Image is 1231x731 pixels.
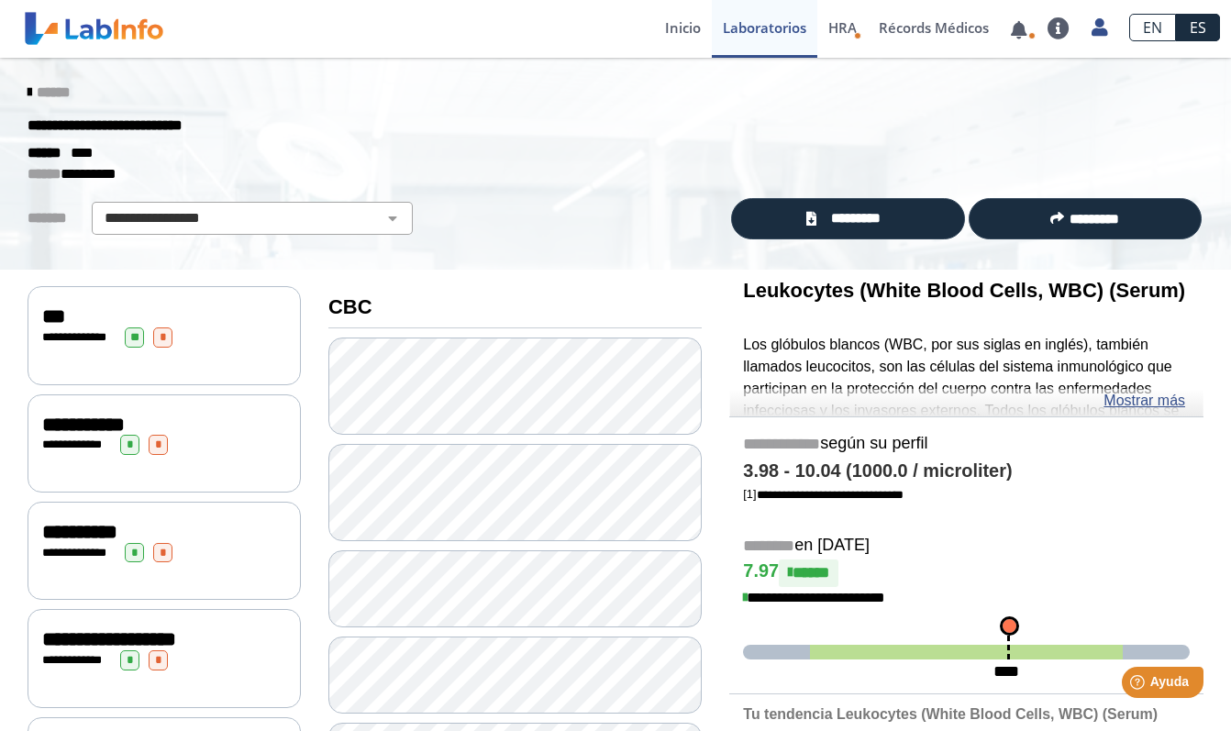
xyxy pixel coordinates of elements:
p: Los glóbulos blancos (WBC, por sus siglas en inglés), también llamados leucocitos, son las célula... [743,334,1190,641]
h5: en [DATE] [743,536,1190,557]
iframe: Help widget launcher [1068,659,1211,711]
b: Leukocytes (White Blood Cells, WBC) (Serum) [743,279,1185,302]
b: Tu tendencia Leukocytes (White Blood Cells, WBC) (Serum) [743,706,1158,722]
h5: según su perfil [743,434,1190,455]
span: HRA [828,18,857,37]
b: CBC [328,295,372,318]
h4: 7.97 [743,559,1190,587]
a: [1] [743,487,903,501]
h4: 3.98 - 10.04 (1000.0 / microliter) [743,460,1190,482]
a: EN [1129,14,1176,41]
a: Mostrar más [1103,390,1185,412]
a: ES [1176,14,1220,41]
